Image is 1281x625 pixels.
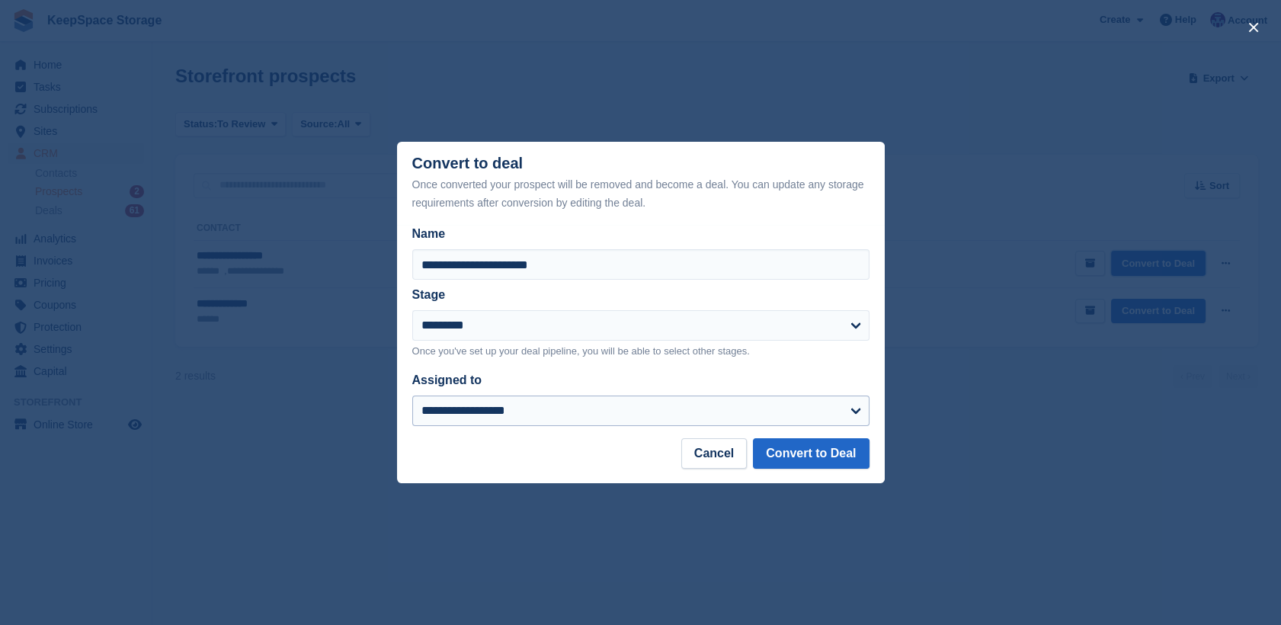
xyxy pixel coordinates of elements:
[412,373,482,386] label: Assigned to
[412,288,446,301] label: Stage
[753,438,869,469] button: Convert to Deal
[412,344,869,359] p: Once you've set up your deal pipeline, you will be able to select other stages.
[412,175,869,212] div: Once converted your prospect will be removed and become a deal. You can update any storage requir...
[412,225,869,243] label: Name
[681,438,747,469] button: Cancel
[412,155,869,212] div: Convert to deal
[1241,15,1266,40] button: close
